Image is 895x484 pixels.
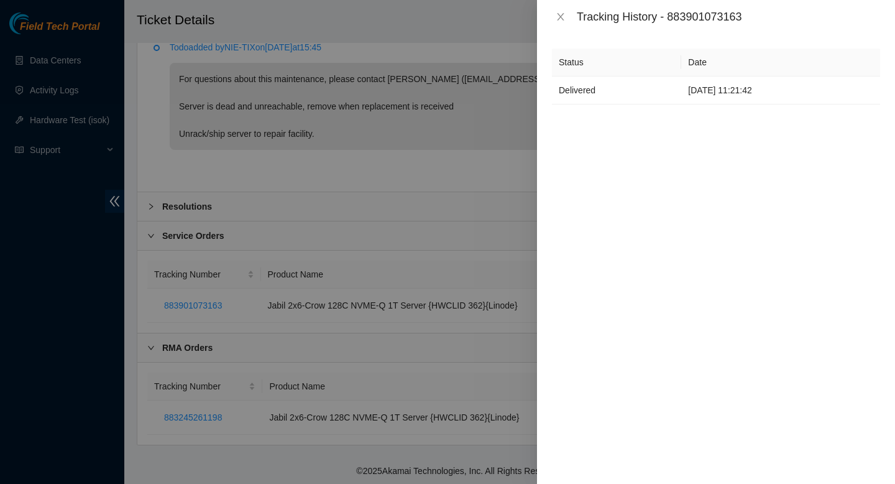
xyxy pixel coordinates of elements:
th: Status [552,49,681,77]
td: Delivered [552,77,681,105]
td: [DATE] 11:21:42 [681,77,880,105]
span: close [556,12,566,22]
th: Date [681,49,880,77]
button: Close [552,11,569,23]
div: Tracking History - 883901073163 [577,10,880,24]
